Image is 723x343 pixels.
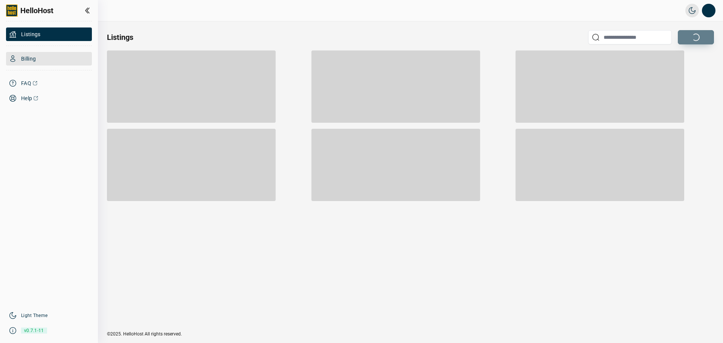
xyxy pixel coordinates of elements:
div: ©2025. HelloHost All rights reserved. [98,331,723,343]
a: Light Theme [21,313,47,319]
span: v0.7.1-11 [21,325,47,336]
span: Listings [21,30,41,38]
a: FAQ [6,76,92,90]
span: HelloHost [20,5,53,16]
h2: Listings [107,32,133,43]
a: HelloHost [6,5,53,17]
a: Help [6,91,92,105]
span: Billing [21,55,36,63]
span: FAQ [21,79,31,87]
img: logo-full.png [6,5,18,17]
span: Help [21,95,32,102]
